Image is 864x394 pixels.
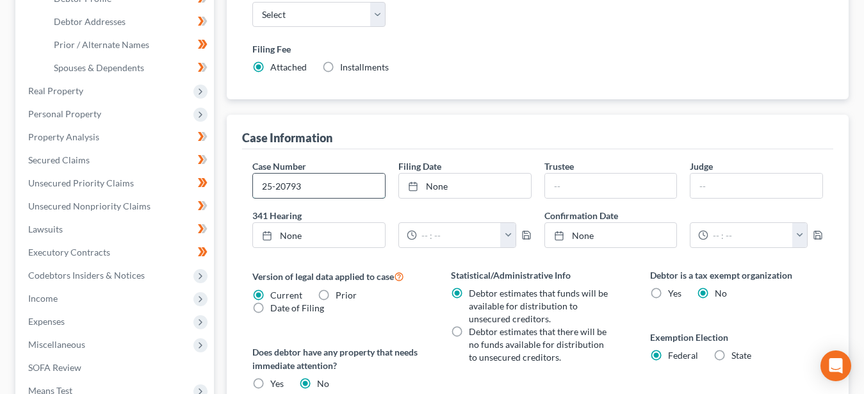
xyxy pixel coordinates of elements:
[336,290,357,300] span: Prior
[18,241,214,264] a: Executory Contracts
[668,288,681,299] span: Yes
[28,362,81,373] span: SOFA Review
[54,16,126,27] span: Debtor Addresses
[28,224,63,234] span: Lawsuits
[28,316,65,327] span: Expenses
[270,290,302,300] span: Current
[708,223,792,247] input: -- : --
[340,62,389,72] span: Installments
[28,247,110,258] span: Executory Contracts
[538,209,829,222] label: Confirmation Date
[820,350,851,381] div: Open Intercom Messenger
[731,350,751,361] span: State
[44,56,214,79] a: Spouses & Dependents
[44,33,214,56] a: Prior / Alternate Names
[270,378,284,389] span: Yes
[44,10,214,33] a: Debtor Addresses
[28,85,83,96] span: Real Property
[715,288,727,299] span: No
[242,130,332,145] div: Case Information
[469,288,608,324] span: Debtor estimates that funds will be available for distribution to unsecured creditors.
[28,131,99,142] span: Property Analysis
[28,293,58,304] span: Income
[317,378,329,389] span: No
[270,62,307,72] span: Attached
[28,339,85,350] span: Miscellaneous
[18,126,214,149] a: Property Analysis
[18,195,214,218] a: Unsecured Nonpriority Claims
[28,154,90,165] span: Secured Claims
[650,331,823,344] label: Exemption Election
[28,270,145,281] span: Codebtors Insiders & Notices
[253,223,385,247] a: None
[18,218,214,241] a: Lawsuits
[246,209,537,222] label: 341 Hearing
[252,345,425,372] label: Does debtor have any property that needs immediate attention?
[398,160,441,173] label: Filing Date
[28,177,134,188] span: Unsecured Priority Claims
[668,350,698,361] span: Federal
[54,62,144,73] span: Spouses & Dependents
[544,160,574,173] label: Trustee
[650,268,823,282] label: Debtor is a tax exempt organization
[253,174,385,198] input: Enter case number...
[252,268,425,284] label: Version of legal data applied to case
[18,172,214,195] a: Unsecured Priority Claims
[270,302,324,313] span: Date of Filing
[399,174,531,198] a: None
[54,39,149,50] span: Prior / Alternate Names
[18,356,214,379] a: SOFA Review
[252,42,823,56] label: Filing Fee
[469,326,607,363] span: Debtor estimates that there will be no funds available for distribution to unsecured creditors.
[28,108,101,119] span: Personal Property
[417,223,501,247] input: -- : --
[451,268,624,282] label: Statistical/Administrative Info
[252,160,306,173] label: Case Number
[690,160,713,173] label: Judge
[545,174,677,198] input: --
[28,201,151,211] span: Unsecured Nonpriority Claims
[545,223,677,247] a: None
[18,149,214,172] a: Secured Claims
[690,174,822,198] input: --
